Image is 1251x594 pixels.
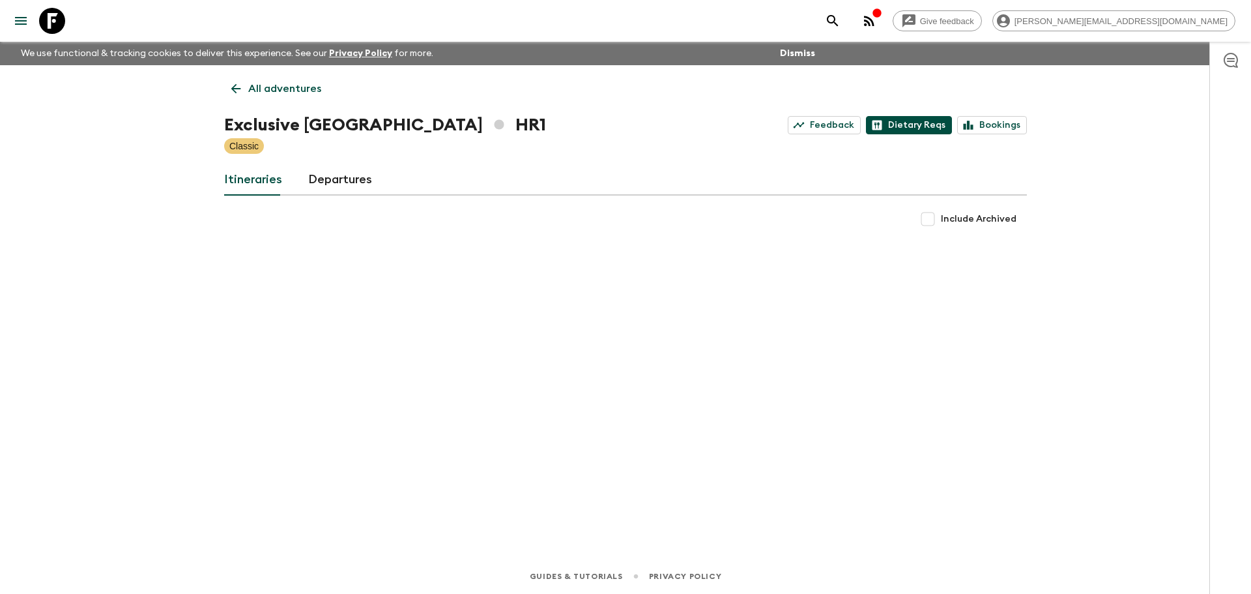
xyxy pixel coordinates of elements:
a: Privacy Policy [649,569,721,584]
a: All adventures [224,76,328,102]
a: Feedback [788,116,861,134]
div: [PERSON_NAME][EMAIL_ADDRESS][DOMAIN_NAME] [992,10,1235,31]
button: menu [8,8,34,34]
a: Departures [308,164,372,196]
a: Itineraries [224,164,282,196]
a: Dietary Reqs [866,116,952,134]
span: [PERSON_NAME][EMAIL_ADDRESS][DOMAIN_NAME] [1007,16,1235,26]
a: Give feedback [893,10,982,31]
button: search adventures [820,8,846,34]
p: Classic [229,140,259,153]
span: Give feedback [913,16,981,26]
button: Dismiss [777,44,818,63]
h1: Exclusive [GEOGRAPHIC_DATA] HR1 [224,112,546,138]
span: Include Archived [941,213,1016,226]
a: Bookings [957,116,1027,134]
p: All adventures [248,81,321,97]
a: Guides & Tutorials [530,569,623,584]
a: Privacy Policy [329,49,392,58]
p: We use functional & tracking cookies to deliver this experience. See our for more. [16,42,439,65]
